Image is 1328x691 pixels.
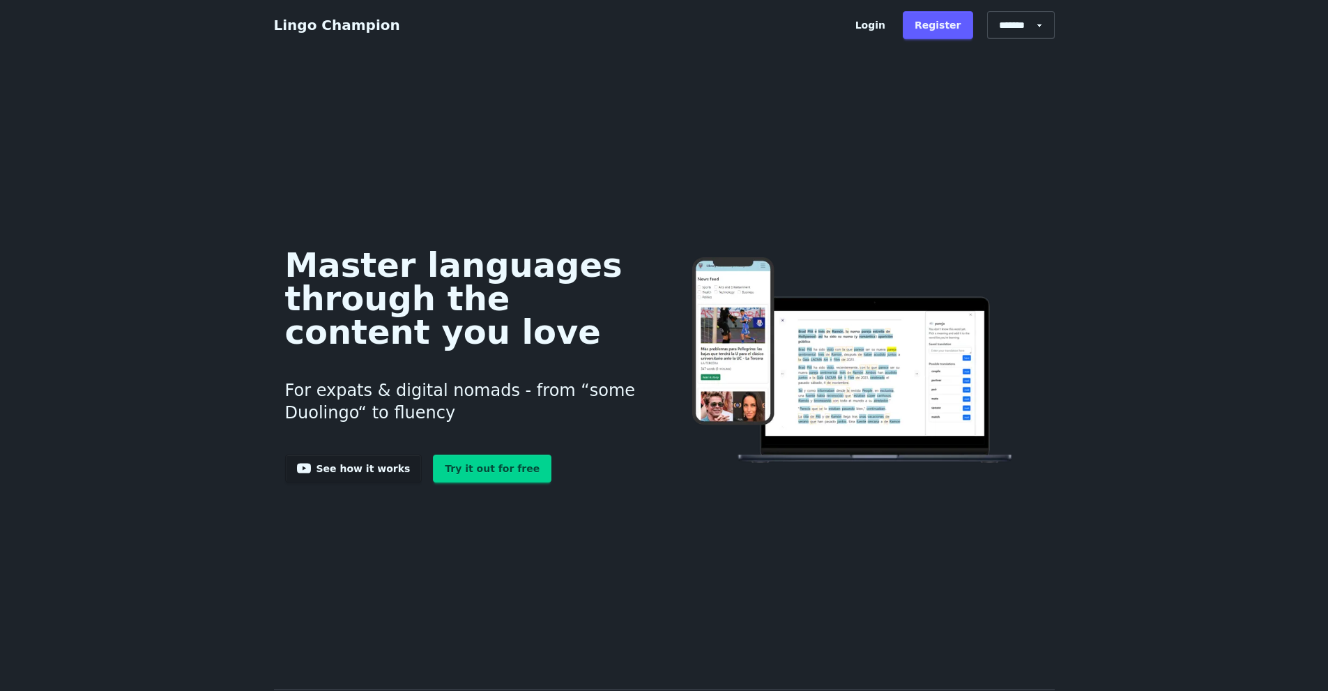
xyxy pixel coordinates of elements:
[844,11,897,39] a: Login
[903,11,973,39] a: Register
[433,455,551,483] a: Try it out for free
[285,455,422,483] a: See how it works
[285,248,643,349] h1: Master languages through the content you love
[274,17,400,33] a: Lingo Champion
[285,363,643,441] h3: For expats & digital nomads - from “some Duolingo“ to fluency
[664,257,1043,466] img: Learn languages online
